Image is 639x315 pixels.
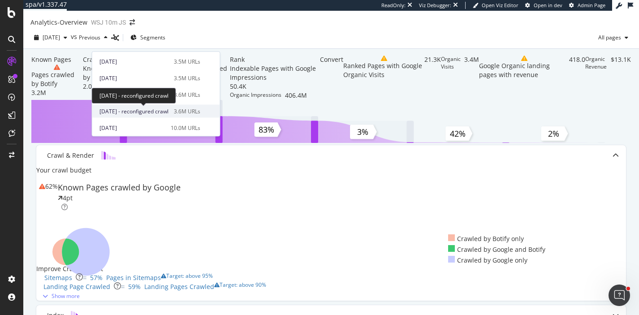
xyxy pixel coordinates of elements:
[130,19,135,26] div: arrow-right-arrow-left
[448,234,524,243] div: Crawled by Botify only
[36,292,82,300] button: Show more
[63,194,73,203] div: 4pt
[578,2,605,9] span: Admin Page
[99,57,168,65] div: [DATE]
[548,128,559,139] text: 2%
[482,2,518,9] span: Open Viz Editor
[45,182,58,211] div: 62%
[448,245,546,254] div: Crawled by Google and Botify
[174,107,200,115] div: 3.6M URLs
[99,74,168,82] div: [DATE]
[83,64,153,82] div: Known Pages crawled by Google
[611,55,631,100] div: $13.1K
[450,128,466,139] text: 42%
[230,55,245,64] div: Rank
[525,2,562,9] a: Open in dev
[43,34,60,41] span: 2025 Sep. 27th
[174,74,200,82] div: 3.5M URLs
[58,182,181,194] div: Known Pages crawled by Google
[140,34,165,41] span: Segments
[419,2,451,9] div: Viz Debugger:
[320,55,343,64] div: Convert
[230,82,320,91] div: 50.4K
[101,151,116,160] img: block-icon
[83,55,130,64] div: Crawl & Render
[534,2,562,9] span: Open in dev
[30,30,71,45] button: [DATE]
[569,2,605,9] a: Admin Page
[381,2,406,9] div: ReadOnly:
[259,124,274,135] text: 83%
[92,88,176,104] div: [DATE] - reconfigured crawl
[285,91,307,100] div: 406.4M
[174,57,200,65] div: 3.5M URLs
[230,91,281,100] div: Organic Impressions
[36,166,91,175] div: Your crawl budget
[230,64,320,82] div: Indexable Pages with Google Impressions
[99,124,165,132] div: [DATE]
[31,70,83,88] div: Pages crawled by Botify
[30,18,87,27] div: Analytics - Overview
[569,55,585,100] div: 418.0
[79,34,100,41] span: Previous
[357,126,368,137] text: 3%
[121,285,125,288] img: Equal
[448,256,528,265] div: Crawled by Google only
[598,34,621,41] span: All pages
[585,55,607,100] div: Organic Revenue
[52,292,80,300] div: Show more
[464,55,479,100] div: 3.4M
[174,91,200,99] div: 3.6M URLs
[31,55,71,64] div: Known Pages
[47,151,94,160] div: Crawl & Render
[598,30,632,45] button: All pages
[79,30,111,45] button: Previous
[83,82,153,91] div: 2.0M
[424,55,441,100] div: 21.3K
[99,107,168,115] span: [DATE] - reconfigured crawl
[609,285,630,306] iframe: Intercom live chat
[83,276,86,279] img: Equal
[343,61,424,79] div: Ranked Pages with Google Organic Visits
[171,124,200,132] div: 10.0M URLs
[31,88,83,97] div: 3.2M
[91,18,126,27] div: WSJ 10m JS
[127,30,169,45] button: Segments
[473,2,518,9] a: Open Viz Editor
[71,32,79,41] span: vs
[441,55,461,100] div: Organic Visits
[479,61,570,79] div: Google Organic landing pages with revenue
